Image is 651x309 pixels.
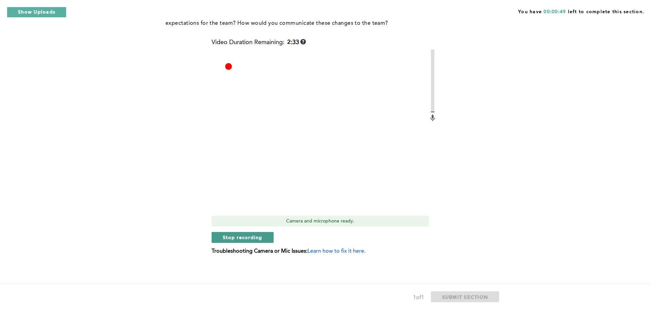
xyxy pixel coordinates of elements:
button: Stop recording [212,232,274,243]
span: SUBMIT SECTION [442,294,488,300]
b: Troubleshooting Camera or Mic Issues: [212,249,308,254]
div: 1 of 1 [413,293,424,303]
span: Learn how to fix it here. [308,249,366,254]
div: Camera and microphone ready. [212,216,429,227]
button: SUBMIT SECTION [431,291,499,302]
button: Show Uploads [7,7,66,18]
span: 00:00:49 [544,9,566,14]
span: You have left to complete this section. [518,7,644,15]
span: Stop recording [223,234,262,240]
b: 2:33 [287,39,299,46]
div: Video Duration Remaining: [212,39,306,46]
